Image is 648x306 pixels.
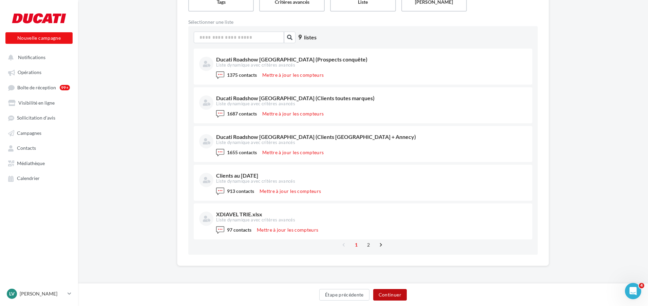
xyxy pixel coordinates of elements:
span: 1375 contacts [227,72,257,78]
span: Visibilité en ligne [18,100,55,106]
button: Mettre à jour les compteurs [257,187,324,195]
a: Sollicitation d'avis [4,111,74,124]
div: Ducati Roadshow [GEOGRAPHIC_DATA] (Clients toutes marques) [216,95,526,101]
div: Ducati Roadshow [GEOGRAPHIC_DATA] (Clients [GEOGRAPHIC_DATA] + Annecy) [216,134,526,140]
div: Ducati Roadshow [GEOGRAPHIC_DATA] (Prospects conquête) [216,57,526,62]
span: listes [304,34,317,40]
button: Mettre à jour les compteurs [260,110,326,118]
div: Liste dynamique avec critères avancés [216,217,526,223]
button: Nouvelle campagne [5,32,73,44]
span: 97 contacts [227,227,251,233]
iframe: Intercom live chat [625,283,641,299]
span: 1655 contacts [227,149,257,155]
span: Campagnes [17,130,41,136]
span: 913 contacts [227,188,254,194]
div: 99+ [60,85,70,90]
a: Opérations [4,66,74,78]
span: 9 [298,33,302,42]
span: Boîte de réception [17,85,56,90]
button: Continuer [373,289,407,301]
a: Médiathèque [4,157,74,169]
a: ‹ [339,239,349,250]
a: 2 [363,239,374,250]
button: Mettre à jour les compteurs [254,226,321,234]
a: Visibilité en ligne [4,96,74,109]
button: Mettre à jour les compteurs [260,148,326,157]
a: Calendrier [4,172,74,184]
div: Liste dynamique avec critères avancés [216,140,526,146]
span: Calendrier [17,176,40,181]
button: Mettre à jour les compteurs [260,71,326,79]
span: 1687 contacts [227,111,257,116]
span: Médiathèque [17,160,45,166]
a: Contacts [4,142,74,154]
a: Boîte de réception99+ [4,81,74,94]
button: Notifications [4,51,71,63]
a: 1 [351,239,362,250]
div: XDIAVEL TRIE.xlsx [216,212,526,217]
span: Sollicitation d'avis [17,115,55,121]
span: Notifications [18,54,45,60]
button: Étape précédente [319,289,369,301]
a: Campagnes [4,127,74,139]
div: Liste dynamique avec critères avancés [216,101,526,107]
a: › [375,239,386,250]
span: Lv [9,290,15,297]
span: 4 [639,283,644,288]
div: Liste dynamique avec critères avancés [216,178,526,184]
label: Sélectionner une liste [188,20,363,24]
span: Opérations [18,70,41,75]
a: Lv [PERSON_NAME] [5,287,73,300]
p: [PERSON_NAME] [20,290,65,297]
div: Clients au [DATE] [216,173,526,178]
span: Contacts [17,145,36,151]
div: Liste dynamique avec critères avancés [216,62,526,68]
